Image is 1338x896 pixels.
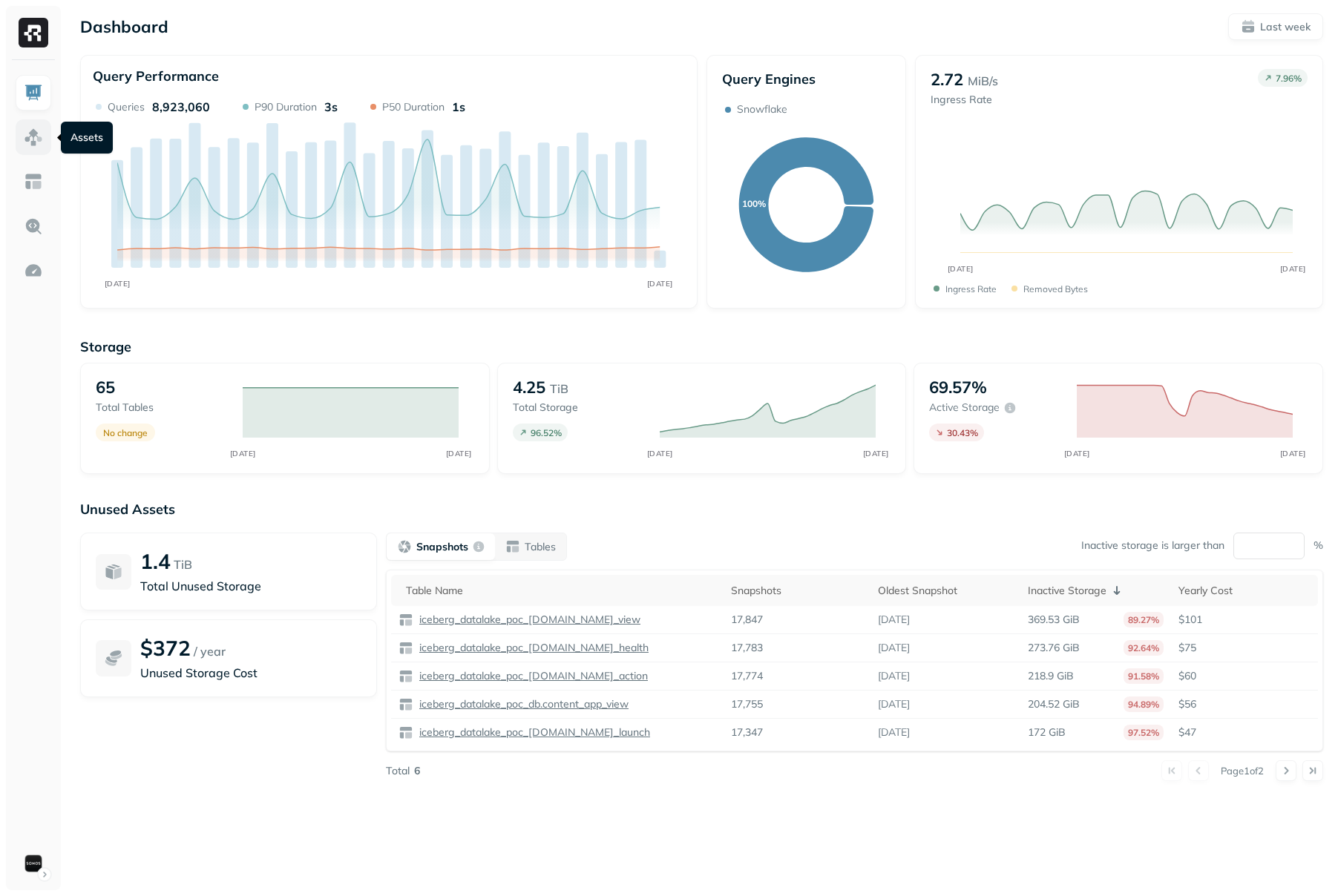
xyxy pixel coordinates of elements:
[731,669,763,683] p: 17,774
[1124,640,1164,656] p: 92.64%
[452,99,465,114] p: 1s
[96,377,115,398] p: 65
[1178,669,1311,683] p: $60
[878,697,910,711] p: [DATE]
[931,69,963,90] p: 2.72
[255,100,317,114] p: P90 Duration
[1124,696,1164,712] p: 94.89%
[416,540,468,554] p: Snapshots
[1228,13,1323,40] button: Last week
[647,279,673,288] tspan: [DATE]
[96,401,228,415] p: Total tables
[513,401,645,415] p: Total storage
[1178,613,1311,627] p: $101
[1028,725,1066,739] p: 172 GiB
[1178,641,1311,655] p: $75
[1028,613,1080,627] p: 369.53 GiB
[531,427,562,438] p: 96.52 %
[1221,764,1264,777] p: Page 1 of 2
[863,449,889,458] tspan: [DATE]
[24,128,43,147] img: Assets
[24,83,43,102] img: Dashboard
[1124,725,1164,740] p: 97.52%
[731,582,863,599] div: Snapshots
[929,401,1000,415] p: Active storage
[647,449,673,458] tspan: [DATE]
[1178,582,1311,599] div: Yearly Cost
[1276,73,1302,84] p: 7.96 %
[194,642,226,660] p: / year
[413,725,650,739] a: iceberg_datalake_poc_[DOMAIN_NAME]_launch
[140,548,171,574] p: 1.4
[1178,697,1311,711] p: $56
[416,725,650,739] p: iceberg_datalake_poc_[DOMAIN_NAME]_launch
[1260,20,1311,34] p: Last week
[878,725,910,739] p: [DATE]
[741,198,765,209] text: 100%
[731,613,763,627] p: 17,847
[140,664,361,682] p: Unused Storage Cost
[731,641,763,655] p: 17,783
[731,697,763,711] p: 17,755
[80,338,1323,355] p: Storage
[1023,283,1088,294] p: Removed bytes
[80,16,168,37] p: Dashboard
[413,641,649,655] a: iceberg_datalake_poc_[DOMAIN_NAME]_health
[722,70,891,88] p: Query Engines
[1314,538,1323,553] p: %
[929,377,987,398] p: 69.57%
[80,501,1323,518] p: Unused Assets
[399,669,413,684] img: table
[1028,669,1074,683] p: 218.9 GiB
[550,380,568,398] p: TiB
[1028,641,1080,655] p: 273.76 GiB
[947,264,973,274] tspan: [DATE]
[140,577,361,595] p: Total Unused Storage
[1124,612,1164,627] p: 89.27%
[947,427,978,438] p: 30.43 %
[931,93,998,107] p: Ingress Rate
[1063,449,1089,458] tspan: [DATE]
[108,100,145,114] p: Queries
[413,669,648,683] a: iceberg_datalake_poc_[DOMAIN_NAME]_action
[23,853,44,874] img: Sonos
[945,283,997,294] p: Ingress Rate
[446,449,472,458] tspan: [DATE]
[103,427,148,438] p: No change
[174,556,192,573] p: TiB
[968,72,998,90] p: MiB/s
[416,641,649,655] p: iceberg_datalake_poc_[DOMAIN_NAME]_health
[406,582,716,599] div: Table Name
[414,764,420,778] p: 6
[324,99,338,114] p: 3s
[1081,538,1224,553] p: Inactive storage is larger than
[105,279,131,288] tspan: [DATE]
[24,261,43,280] img: Optimization
[1028,697,1080,711] p: 204.52 GiB
[525,540,556,554] p: Tables
[1028,584,1106,598] p: Inactive Storage
[230,449,256,458] tspan: [DATE]
[61,122,113,154] div: Assets
[152,99,210,114] p: 8,923,060
[878,613,910,627] p: [DATE]
[382,100,445,114] p: P50 Duration
[1279,449,1305,458] tspan: [DATE]
[416,613,640,627] p: iceberg_datalake_poc_[DOMAIN_NAME]_view
[878,669,910,683] p: [DATE]
[399,641,413,656] img: table
[1178,725,1311,739] p: $47
[731,725,763,739] p: 17,347
[413,697,629,711] a: iceberg_datalake_poc_db.content_app_view
[737,102,787,116] p: Snowflake
[413,613,640,627] a: iceberg_datalake_poc_[DOMAIN_NAME]_view
[878,641,910,655] p: [DATE]
[399,613,413,627] img: table
[140,635,191,661] p: $372
[513,377,545,398] p: 4.25
[93,67,219,85] p: Query Performance
[24,172,43,191] img: Asset Explorer
[878,582,1013,599] div: Oldest Snapshot
[1279,264,1305,274] tspan: [DATE]
[386,764,410,778] p: Total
